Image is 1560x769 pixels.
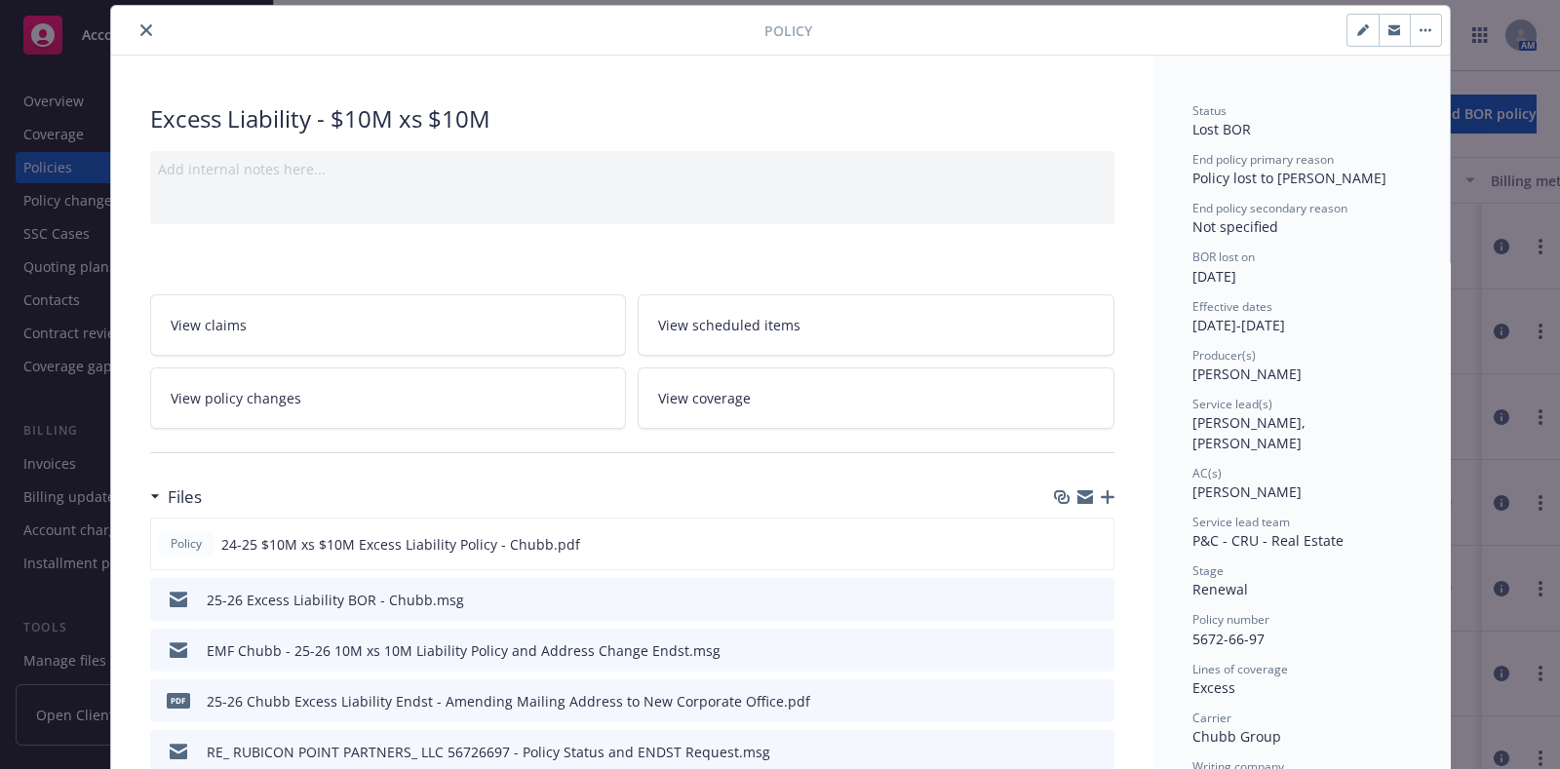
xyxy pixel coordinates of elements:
span: Policy lost to [PERSON_NAME] [1192,169,1386,187]
span: Stage [1192,562,1224,579]
div: Excess Liability - $10M xs $10M [150,102,1114,135]
div: EMF Chubb - 25-26 10M xs 10M Liability Policy and Address Change Endst.msg [207,640,721,661]
h3: Files [168,484,202,510]
div: RE_ RUBICON POINT PARTNERS_ LLC 56726697 - Policy Status and ENDST Request.msg [207,742,770,762]
span: Policy number [1192,611,1269,628]
div: Excess [1192,677,1411,698]
span: End policy primary reason [1192,151,1334,168]
div: 25-26 Chubb Excess Liability Endst - Amending Mailing Address to New Corporate Office.pdf [207,691,810,711]
button: download file [1058,640,1073,661]
span: P&C - CRU - Real Estate [1192,531,1344,550]
span: Effective dates [1192,298,1272,315]
span: Renewal [1192,580,1248,598]
button: download file [1058,742,1073,762]
span: 24-25 $10M xs $10M Excess Liability Policy - Chubb.pdf [221,534,580,555]
span: Policy [764,20,812,41]
span: Service lead(s) [1192,396,1272,412]
button: preview file [1089,640,1107,661]
button: download file [1058,691,1073,711]
span: Producer(s) [1192,347,1256,364]
span: End policy secondary reason [1192,200,1347,216]
button: preview file [1089,590,1107,610]
span: View policy changes [171,388,301,408]
span: View coverage [658,388,751,408]
span: [DATE] [1192,267,1236,286]
span: 5672-66-97 [1192,630,1265,648]
span: Not specified [1192,217,1278,236]
span: pdf [167,693,190,708]
div: [DATE] - [DATE] [1192,298,1411,335]
div: Add internal notes here... [158,159,1107,179]
span: Status [1192,102,1227,119]
span: Lost BOR [1192,120,1251,138]
span: View claims [171,315,247,335]
span: BOR lost on [1192,249,1255,265]
span: AC(s) [1192,465,1222,481]
a: View coverage [638,367,1114,429]
button: preview file [1089,691,1107,711]
a: View scheduled items [638,294,1114,356]
span: Carrier [1192,710,1231,726]
button: download file [1058,590,1073,610]
button: close [135,19,158,42]
a: View policy changes [150,367,627,429]
a: View claims [150,294,627,356]
span: View scheduled items [658,315,800,335]
button: preview file [1089,742,1107,762]
button: preview file [1088,534,1106,555]
div: 25-26 Excess Liability BOR - Chubb.msg [207,590,464,610]
span: Lines of coverage [1192,661,1288,677]
span: Policy [167,535,206,553]
button: download file [1057,534,1072,555]
span: Chubb Group [1192,727,1281,746]
div: Files [150,484,202,510]
span: Service lead team [1192,514,1290,530]
span: [PERSON_NAME] [1192,482,1302,501]
span: [PERSON_NAME] [1192,365,1302,383]
span: [PERSON_NAME], [PERSON_NAME] [1192,413,1309,452]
